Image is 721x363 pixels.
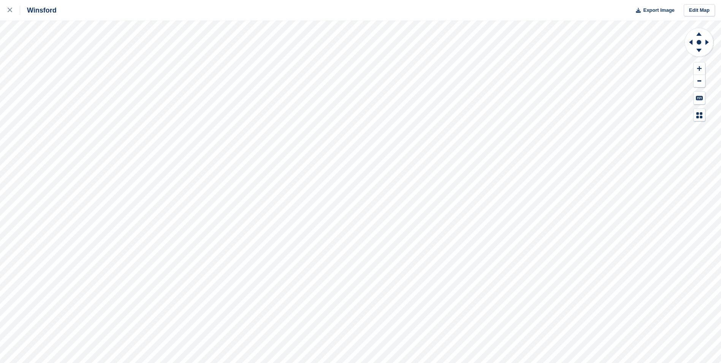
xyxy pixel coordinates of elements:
button: Keyboard Shortcuts [694,92,705,104]
span: Export Image [643,6,674,14]
button: Zoom Out [694,75,705,88]
button: Export Image [631,4,675,17]
div: Winsford [20,6,57,15]
button: Map Legend [694,109,705,121]
button: Zoom In [694,62,705,75]
a: Edit Map [684,4,715,17]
